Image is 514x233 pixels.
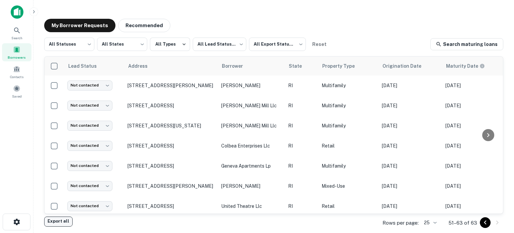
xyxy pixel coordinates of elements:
[382,219,419,227] p: Rows per page:
[127,82,215,89] p: [STREET_ADDRESS][PERSON_NAME]
[127,143,215,149] p: [STREET_ADDRESS]
[288,202,315,210] p: RI
[322,182,375,190] p: Mixed-Use
[322,62,363,70] span: Property Type
[11,35,22,41] span: Search
[218,57,285,75] th: Borrower
[68,62,105,70] span: Lead Status
[382,102,439,109] p: [DATE]
[446,62,478,70] h6: Maturity Date
[288,162,315,170] p: RI
[10,74,23,79] span: Contacts
[249,36,306,53] div: All Export Statuses
[445,82,502,89] p: [DATE]
[446,62,485,70] div: Maturity dates displayed may be estimated. Please contact the lender for the most accurate maturi...
[481,179,514,212] iframe: Chat Widget
[221,142,281,150] p: colbea enterprises llc
[128,62,156,70] span: Address
[382,202,439,210] p: [DATE]
[480,217,491,228] button: Go to previous page
[378,57,442,75] th: Origination Date
[118,19,170,32] button: Recommended
[11,5,23,19] img: capitalize-icon.png
[322,142,375,150] p: Retail
[2,63,31,81] a: Contacts
[445,162,502,170] p: [DATE]
[44,36,94,53] div: All Statuses
[67,141,112,151] div: Not contacted
[127,123,215,129] p: [STREET_ADDRESS][US_STATE]
[382,182,439,190] p: [DATE]
[67,201,112,211] div: Not contacted
[309,38,330,51] button: Reset
[193,36,246,53] div: All Lead Statuses
[221,122,281,129] p: [PERSON_NAME] mill llc
[445,102,502,109] p: [DATE]
[322,162,375,170] p: Multifamily
[222,62,252,70] span: Borrower
[127,163,215,169] p: [STREET_ADDRESS]
[221,82,281,89] p: [PERSON_NAME]
[382,142,439,150] p: [DATE]
[150,38,190,51] button: All Types
[285,57,318,75] th: State
[445,202,502,210] p: [DATE]
[67,101,112,110] div: Not contacted
[318,57,378,75] th: Property Type
[2,82,31,100] a: Saved
[322,82,375,89] p: Multifamily
[430,38,503,50] a: Search maturing loans
[67,121,112,130] div: Not contacted
[445,142,502,150] p: [DATE]
[2,24,31,42] a: Search
[2,43,31,61] a: Borrowers
[288,102,315,109] p: RI
[64,57,124,75] th: Lead Status
[445,182,502,190] p: [DATE]
[44,217,73,227] button: Export all
[445,122,502,129] p: [DATE]
[322,102,375,109] p: Multifamily
[288,142,315,150] p: RI
[221,202,281,210] p: united theatre llc
[67,80,112,90] div: Not contacted
[382,122,439,129] p: [DATE]
[221,162,281,170] p: geneva apartments lp
[322,202,375,210] p: Retail
[221,182,281,190] p: [PERSON_NAME]
[421,218,438,228] div: 25
[221,102,281,109] p: [PERSON_NAME] mill llc
[127,183,215,189] p: [STREET_ADDRESS][PERSON_NAME]
[288,182,315,190] p: RI
[288,122,315,129] p: RI
[12,94,22,99] span: Saved
[124,57,218,75] th: Address
[382,62,430,70] span: Origination Date
[446,62,494,70] span: Maturity dates displayed may be estimated. Please contact the lender for the most accurate maturi...
[67,161,112,171] div: Not contacted
[8,55,26,60] span: Borrowers
[322,122,375,129] p: Multifamily
[97,36,147,53] div: All States
[448,219,477,227] p: 51–63 of 63
[44,19,115,32] button: My Borrower Requests
[382,82,439,89] p: [DATE]
[127,103,215,109] p: [STREET_ADDRESS]
[67,181,112,191] div: Not contacted
[382,162,439,170] p: [DATE]
[127,203,215,209] p: [STREET_ADDRESS]
[442,57,506,75] th: Maturity dates displayed may be estimated. Please contact the lender for the most accurate maturi...
[288,82,315,89] p: RI
[289,62,311,70] span: State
